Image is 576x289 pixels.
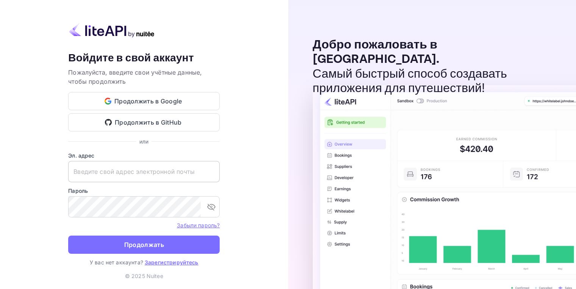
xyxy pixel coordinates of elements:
ya-tr-span: Продолжать [124,240,164,250]
ya-tr-span: Эл. адрес [68,152,94,159]
ya-tr-span: Пожалуйста, введите свои учётные данные, чтобы продолжить [68,69,202,85]
a: Забыли пароль? [177,221,220,229]
ya-tr-span: Войдите в свой аккаунт [68,51,194,65]
button: Продолжить в Google [68,92,220,110]
ya-tr-span: Самый быстрый способ создавать приложения для путешествий! [313,66,507,96]
img: liteapi [68,23,155,37]
ya-tr-span: Пароль [68,187,88,194]
button: Продолжить в GitHub [68,113,220,131]
button: Продолжать [68,236,220,254]
ya-tr-span: Забыли пароль? [177,222,220,228]
button: переключить видимость пароля [204,199,219,214]
ya-tr-span: У вас нет аккаунта? [90,259,143,266]
ya-tr-span: Продолжить в Google [114,96,182,106]
ya-tr-span: Продолжить в GitHub [115,117,182,128]
a: Зарегистрируйтесь [145,259,198,266]
ya-tr-span: © 2025 Nuitee [125,273,163,279]
ya-tr-span: или [139,138,148,145]
input: Введите свой адрес электронной почты [68,161,220,182]
ya-tr-span: Добро пожаловать в [GEOGRAPHIC_DATA]. [313,37,440,67]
